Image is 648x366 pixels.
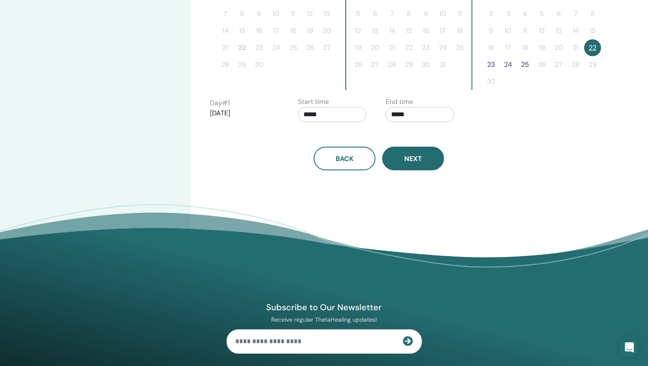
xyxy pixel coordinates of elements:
[434,22,451,39] button: 17
[567,5,584,22] button: 7
[267,39,284,56] button: 24
[217,39,234,56] button: 21
[499,39,516,56] button: 17
[533,22,550,39] button: 12
[350,22,367,39] button: 12
[318,39,335,56] button: 27
[210,98,230,108] label: Day # 1
[350,39,367,56] button: 19
[483,22,499,39] button: 9
[584,56,601,73] button: 29
[301,39,318,56] button: 26
[251,39,267,56] button: 23
[584,22,601,39] button: 15
[516,22,533,39] button: 11
[533,56,550,73] button: 26
[350,56,367,73] button: 26
[251,5,267,22] button: 9
[234,22,251,39] button: 15
[383,22,400,39] button: 14
[499,22,516,39] button: 10
[210,108,279,118] p: [DATE]
[386,97,413,107] label: End time
[584,39,601,56] button: 22
[434,5,451,22] button: 10
[234,56,251,73] button: 29
[451,39,468,56] button: 25
[284,5,301,22] button: 11
[516,39,533,56] button: 18
[226,316,422,323] p: Receive regular ThetaHealing updates!
[301,5,318,22] button: 12
[483,5,499,22] button: 2
[567,56,584,73] button: 28
[483,73,499,90] button: 30
[367,5,383,22] button: 6
[550,56,567,73] button: 27
[301,22,318,39] button: 19
[336,154,353,163] span: Back
[217,22,234,39] button: 14
[400,22,417,39] button: 15
[400,5,417,22] button: 8
[619,337,640,358] div: Open Intercom Messenger
[550,22,567,39] button: 13
[284,39,301,56] button: 25
[318,5,335,22] button: 13
[267,5,284,22] button: 10
[483,39,499,56] button: 16
[451,22,468,39] button: 18
[417,22,434,39] button: 16
[434,39,451,56] button: 24
[567,22,584,39] button: 14
[383,5,400,22] button: 7
[383,39,400,56] button: 21
[550,39,567,56] button: 20
[567,39,584,56] button: 21
[417,39,434,56] button: 23
[550,5,567,22] button: 6
[404,154,422,163] span: Next
[382,147,444,170] button: Next
[400,56,417,73] button: 29
[516,56,533,73] button: 25
[417,56,434,73] button: 30
[367,39,383,56] button: 20
[533,39,550,56] button: 19
[251,56,267,73] button: 30
[417,5,434,22] button: 9
[251,22,267,39] button: 16
[516,5,533,22] button: 4
[284,22,301,39] button: 18
[350,5,367,22] button: 5
[499,56,516,73] button: 24
[318,22,335,39] button: 20
[234,39,251,56] button: 22
[483,56,499,73] button: 23
[367,22,383,39] button: 13
[267,22,284,39] button: 17
[217,5,234,22] button: 7
[298,97,329,107] label: Start time
[434,56,451,73] button: 31
[383,56,400,73] button: 28
[400,39,417,56] button: 22
[367,56,383,73] button: 27
[314,147,375,170] button: Back
[533,5,550,22] button: 5
[584,5,601,22] button: 8
[234,5,251,22] button: 8
[226,302,422,313] h4: Subscribe to Our Newsletter
[499,5,516,22] button: 3
[451,5,468,22] button: 11
[217,56,234,73] button: 28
